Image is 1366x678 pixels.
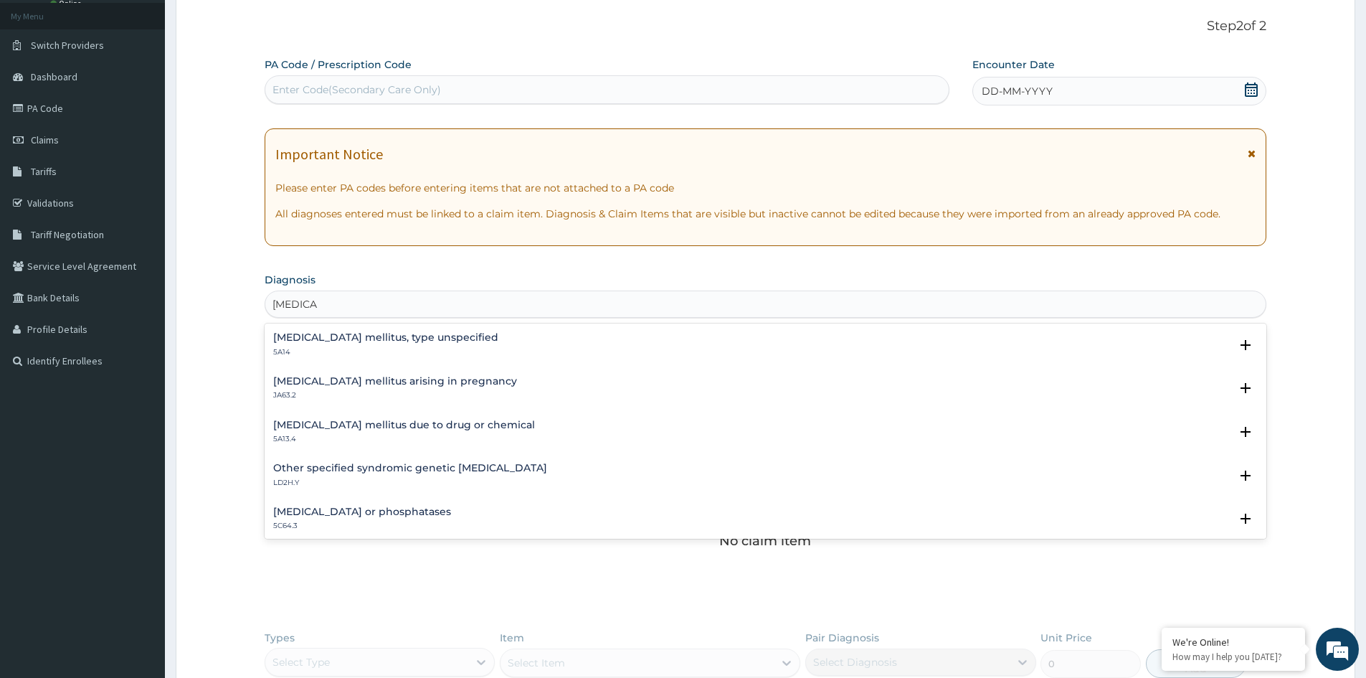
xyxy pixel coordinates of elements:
[1237,467,1254,484] i: open select status
[273,390,517,400] p: JA63.2
[972,57,1055,72] label: Encounter Date
[265,57,412,72] label: PA Code / Prescription Code
[273,434,535,444] p: 5A13.4
[982,84,1053,98] span: DD-MM-YYYY
[83,181,198,326] span: We're online!
[31,133,59,146] span: Claims
[273,507,451,517] h4: [MEDICAL_DATA] or phosphatases
[235,7,270,42] div: Minimize live chat window
[1172,636,1294,649] div: We're Online!
[273,463,547,474] h4: Other specified syndromic genetic [MEDICAL_DATA]
[273,420,535,430] h4: [MEDICAL_DATA] mellitus due to drug or chemical
[31,228,104,241] span: Tariff Negotiation
[1237,510,1254,527] i: open select status
[1237,423,1254,441] i: open select status
[31,165,57,178] span: Tariffs
[7,392,273,442] textarea: Type your message and hit 'Enter'
[31,39,104,52] span: Switch Providers
[719,534,811,548] p: No claim item
[1172,651,1294,663] p: How may I help you today?
[1237,336,1254,354] i: open select status
[265,273,316,287] label: Diagnosis
[265,19,1266,34] p: Step 2 of 2
[273,332,498,343] h4: [MEDICAL_DATA] mellitus, type unspecified
[27,72,58,108] img: d_794563401_company_1708531726252_794563401
[273,347,498,357] p: 5A14
[275,146,383,162] h1: Important Notice
[273,376,517,387] h4: [MEDICAL_DATA] mellitus arising in pregnancy
[273,521,451,531] p: 5C64.3
[275,207,1256,221] p: All diagnoses entered must be linked to a claim item. Diagnosis & Claim Items that are visible bu...
[75,80,241,99] div: Chat with us now
[31,70,77,83] span: Dashboard
[273,478,547,488] p: LD2H.Y
[272,83,441,97] div: Enter Code(Secondary Care Only)
[275,181,1256,195] p: Please enter PA codes before entering items that are not attached to a PA code
[1237,380,1254,397] i: open select status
